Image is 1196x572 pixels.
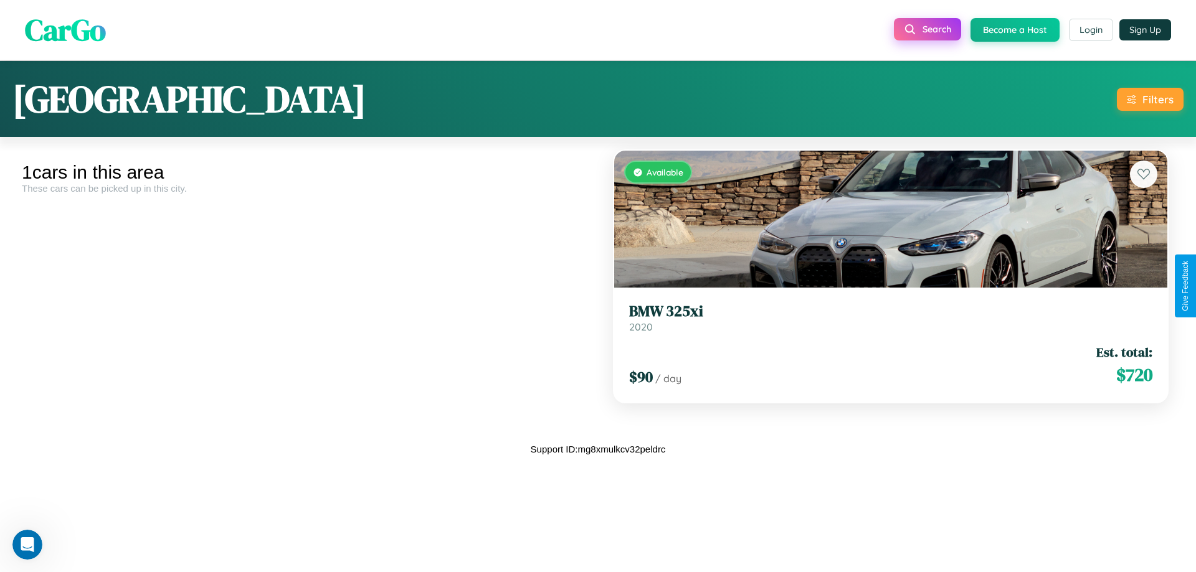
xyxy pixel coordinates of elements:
[1181,261,1190,311] div: Give Feedback
[894,18,961,40] button: Search
[1117,88,1184,111] button: Filters
[1119,19,1171,40] button: Sign Up
[629,367,653,387] span: $ 90
[923,24,951,35] span: Search
[971,18,1060,42] button: Become a Host
[25,9,106,50] span: CarGo
[655,372,681,385] span: / day
[531,441,666,457] p: Support ID: mg8xmulkcv32peldrc
[1116,362,1152,387] span: $ 720
[1069,19,1113,41] button: Login
[647,167,683,177] span: Available
[12,530,42,560] iframe: Intercom live chat
[629,321,653,333] span: 2020
[22,183,589,194] div: These cars can be picked up in this city.
[629,302,1152,333] a: BMW 325xi2020
[1142,93,1174,106] div: Filters
[629,302,1152,321] h3: BMW 325xi
[22,162,589,183] div: 1 cars in this area
[1096,343,1152,361] span: Est. total:
[12,73,366,124] h1: [GEOGRAPHIC_DATA]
